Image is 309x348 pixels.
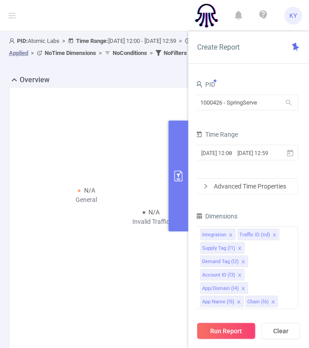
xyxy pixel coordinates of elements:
div: Demand Tag (l2) [202,256,239,268]
h2: Overview [20,75,50,85]
li: App/Domain (l4) [200,282,248,294]
i: icon: user [195,81,203,88]
i: icon: user [9,38,17,44]
li: Account ID (l3) [200,269,245,281]
i: icon: close [272,233,277,238]
span: Atomic Labs [DATE] 12:00 - [DATE] 12:59 +00:00 [9,38,290,56]
input: End date [237,147,278,159]
div: App/Domain (l4) [202,283,239,294]
i: icon: close [241,286,246,292]
span: KY [290,7,297,25]
div: Invalid Traffic [87,217,216,226]
span: N/A [149,209,160,216]
li: Demand Tag (l2) [200,256,248,267]
span: Time Range [195,131,238,138]
b: No Conditions [113,50,147,56]
li: Integration [200,229,236,240]
i: icon: close [271,300,275,305]
b: Time Range: [76,38,108,44]
input: Start date [200,147,241,159]
i: icon: close [237,273,242,278]
i: icon: close [237,300,241,305]
span: N/A [84,187,95,194]
div: Integration [202,229,226,241]
b: No Time Dimensions [45,50,96,56]
i: icon: close [229,233,233,238]
span: PID [195,81,215,88]
span: > [28,50,37,56]
div: App Name (l5) [202,296,234,308]
b: No Filters [164,50,187,56]
span: > [187,50,195,56]
span: > [176,38,185,44]
div: icon: rightAdvanced Time Properties [196,179,298,194]
div: Chain (l6) [247,296,269,308]
span: > [96,50,105,56]
div: Sophisticated [151,195,280,205]
div: General [22,195,151,205]
li: Traffic ID (tid) [237,229,279,240]
div: Traffic ID (tid) [239,229,270,241]
div: Account ID (l3) [202,269,235,281]
i: icon: right [203,184,208,189]
li: App Name (l5) [200,296,244,307]
button: Clear [262,323,300,339]
span: > [59,38,68,44]
i: icon: close [237,246,242,252]
span: Create Report [197,43,240,51]
button: Run Report [197,323,255,339]
div: Supply Tag (l1) [202,243,235,254]
li: Chain (l6) [246,296,278,307]
span: > [147,50,156,56]
i: icon: close [241,260,246,265]
span: Dimensions [195,213,237,220]
li: Supply Tag (l1) [200,242,245,254]
b: PID: [17,38,28,44]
